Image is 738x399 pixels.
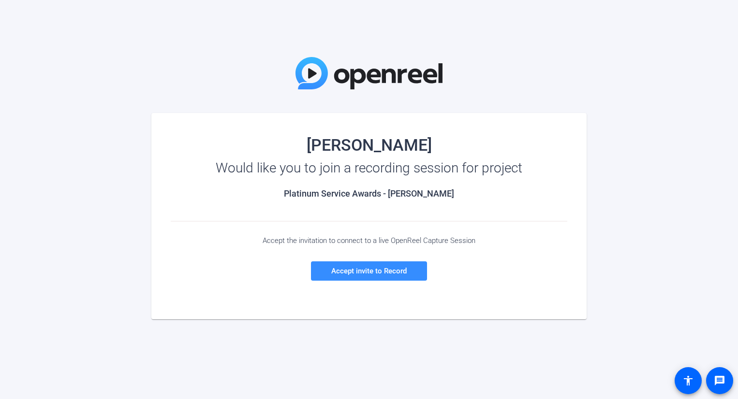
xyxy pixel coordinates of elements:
[331,267,407,275] span: Accept invite to Record
[311,261,427,281] a: Accept invite to Record
[171,137,567,153] div: [PERSON_NAME]
[171,188,567,199] h2: Platinum Service Awards - [PERSON_NAME]
[171,236,567,245] div: Accept the invitation to connect to a live OpenReel Capture Session
[171,160,567,176] div: Would like you to join a recording session for project
[295,57,443,89] img: OpenReel Logo
[682,375,694,386] mat-icon: accessibility
[714,375,725,386] mat-icon: message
